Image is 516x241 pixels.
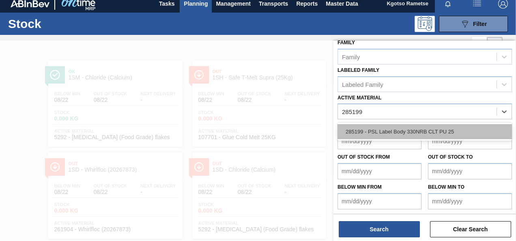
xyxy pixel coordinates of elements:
[428,163,512,179] input: mm/dd/yyyy
[428,193,512,209] input: mm/dd/yyyy
[472,37,487,52] div: List Vision
[338,193,421,209] input: mm/dd/yyyy
[8,19,120,28] h1: Stock
[415,16,435,32] div: Programming: no user selected
[338,133,421,149] input: mm/dd/yyyy
[342,81,383,88] div: Labeled Family
[338,163,421,179] input: mm/dd/yyyy
[338,95,381,101] label: Active Material
[473,21,487,27] span: Filter
[338,154,390,160] label: Out of Stock from
[487,37,503,52] div: Card Vision
[338,184,382,190] label: Below Min from
[338,67,379,73] label: Labeled Family
[342,53,360,60] div: Family
[338,124,512,139] div: 285199 - PSL Label Body 330NRB CLT PU 25
[428,133,512,149] input: mm/dd/yyyy
[338,40,355,45] label: Family
[439,16,508,32] button: Filter
[428,184,464,190] label: Below Min to
[428,154,473,160] label: Out of Stock to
